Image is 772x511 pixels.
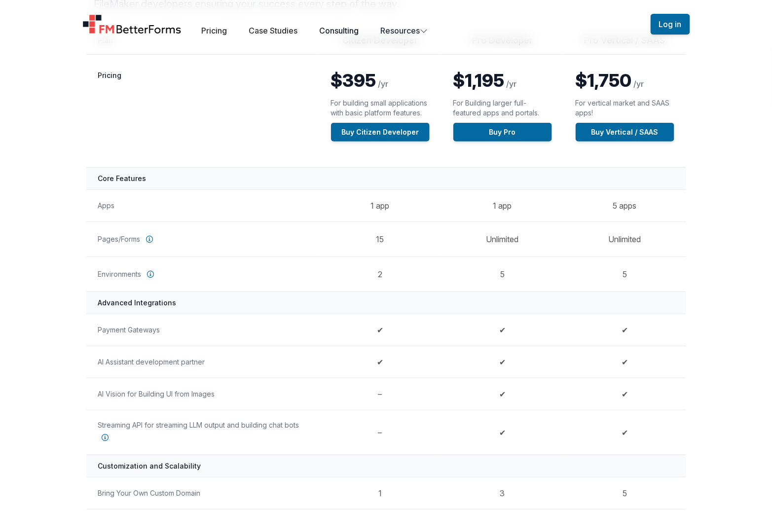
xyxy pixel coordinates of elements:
[564,410,686,455] td: ✔
[441,221,564,256] td: Unlimited
[634,79,644,89] span: /yr
[319,189,441,221] td: 1 app
[249,26,297,36] a: Case Studies
[319,314,441,346] td: ✔
[86,378,319,410] th: AI Vision for Building UI from Images
[507,79,517,89] span: /yr
[564,221,686,256] td: Unlimited
[319,346,441,378] td: ✔
[441,477,564,509] td: 3
[201,26,227,36] a: Pricing
[331,98,430,118] p: For building small applications with basic platform features.
[378,79,389,89] span: /yr
[564,378,686,410] td: ✔
[441,410,564,455] td: ✔
[86,221,319,256] th: Pages/Forms
[319,26,359,36] a: Consulting
[86,314,319,346] th: Payment Gateways
[441,378,564,410] td: ✔
[441,314,564,346] td: ✔
[564,189,686,221] td: 5 apps
[319,477,441,509] td: 1
[86,167,686,189] th: Core Features
[86,477,319,509] th: Bring Your Own Custom Domain
[441,189,564,221] td: 1 app
[86,455,686,477] th: Customization and Scalability
[319,221,441,256] td: 15
[380,25,428,36] button: Resources
[576,98,674,118] p: For vertical market and SAAS apps!
[651,14,690,35] button: Log in
[564,256,686,292] td: 5
[71,12,702,36] nav: Global
[564,314,686,346] td: ✔
[453,70,505,91] span: $1,195
[453,98,552,118] p: For Building larger full-featured apps and portals.
[86,410,319,455] th: Streaming API for streaming LLM output and building chat bots
[86,346,319,378] th: AI Assistant development partner
[86,292,686,314] th: Advanced Integrations
[576,70,632,91] span: $1,750
[319,256,441,292] td: 2
[319,410,441,455] td: –
[331,123,430,142] a: Buy Citizen Developer
[453,123,552,142] a: Buy Pro
[319,378,441,410] td: –
[331,70,376,91] span: $395
[86,189,319,221] th: Apps
[86,55,319,168] th: Pricing
[441,346,564,378] td: ✔
[564,346,686,378] td: ✔
[86,256,319,292] th: Environments
[82,14,182,34] a: Home
[441,256,564,292] td: 5
[564,477,686,509] td: 5
[576,123,674,142] a: Buy Vertical / SAAS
